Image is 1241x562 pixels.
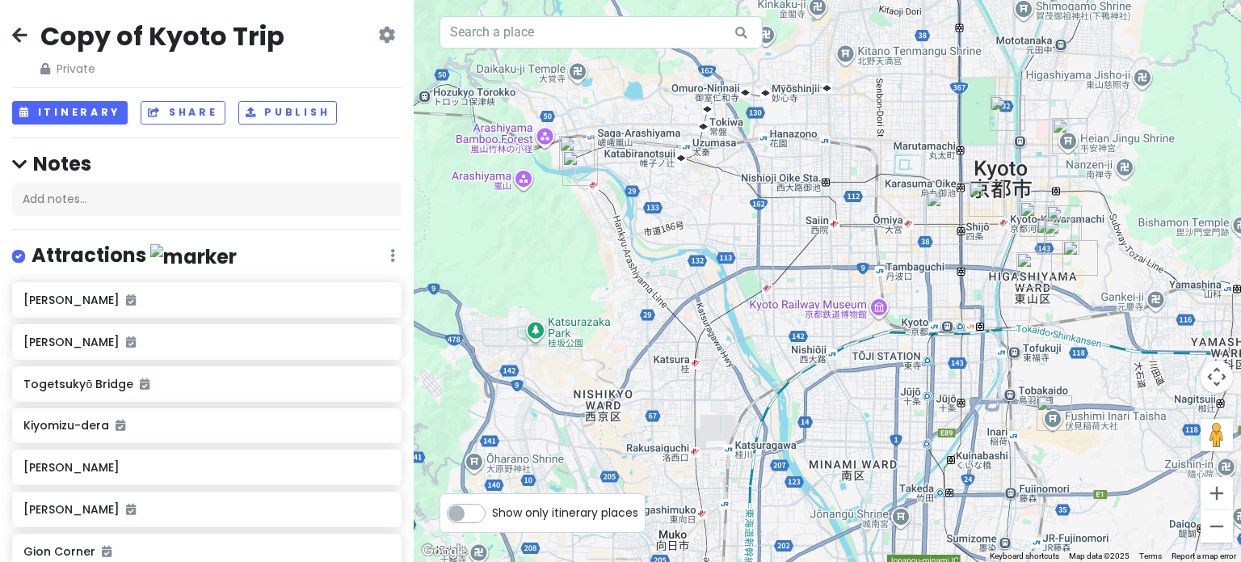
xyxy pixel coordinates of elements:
span: Private [40,60,284,78]
h6: Kiyomizu-dera [23,418,389,433]
div: Kyoto Imperial Palace U.E.S. Hotel [990,95,1025,131]
button: Itinerary [12,101,128,125]
span: Show only itinerary places [492,504,638,522]
a: Report a map error [1172,551,1236,560]
h4: Notes [12,151,402,176]
img: Google [418,541,471,562]
div: Fushimi Inari Taisha [1037,395,1072,431]
input: Search a place [440,16,763,49]
div: Arashiyama Nakaoshitacho [562,150,598,186]
span: Map data ©2025 [1069,551,1130,560]
div: Add notes... [12,183,402,217]
i: Added to itinerary [116,420,125,431]
button: Share [141,101,225,125]
div: Starbucks Coffee - Kyoto Nineizaka Yasaka Chaya [1044,219,1079,255]
i: Added to itinerary [126,294,136,306]
div: Kodaiji Temple [1046,205,1082,241]
h6: Togetsukyō Bridge [23,377,389,391]
div: Heian Jingu Shrine [1052,118,1087,154]
a: Open this area in Google Maps (opens a new window) [418,541,471,562]
div: Nishiki Market [969,181,1004,217]
button: Map camera controls [1201,361,1233,393]
div: EN HOTEL Kyoto（エンホテル京都） [926,192,961,227]
button: Zoom in [1201,477,1233,509]
button: Publish [238,101,338,125]
i: Added to itinerary [126,336,136,348]
div: Hōkan-ji Temple (Yasaka Pagoda) [1037,218,1072,254]
h6: [PERSON_NAME] [23,293,389,307]
div: Kiyomizu-dera [1062,240,1098,276]
a: Terms [1139,551,1162,560]
button: Drag Pegman onto the map to open Street View [1201,419,1233,451]
div: Higashiyama Ward [1016,252,1052,288]
h2: Copy of Kyoto Trip [40,19,284,53]
div: Togetsukyō Bridge [559,136,595,171]
i: Added to itinerary [140,378,149,390]
button: Zoom out [1201,510,1233,543]
h6: Gion Corner [23,544,389,559]
img: marker [150,244,237,269]
button: Keyboard shortcuts [990,551,1059,562]
h6: [PERSON_NAME] [23,335,389,349]
i: Added to itinerary [126,504,136,515]
h6: [PERSON_NAME] [23,460,389,475]
i: Added to itinerary [102,546,111,557]
div: Gion Corner [1020,201,1055,237]
h6: [PERSON_NAME] [23,502,389,517]
h4: Attractions [32,243,237,269]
